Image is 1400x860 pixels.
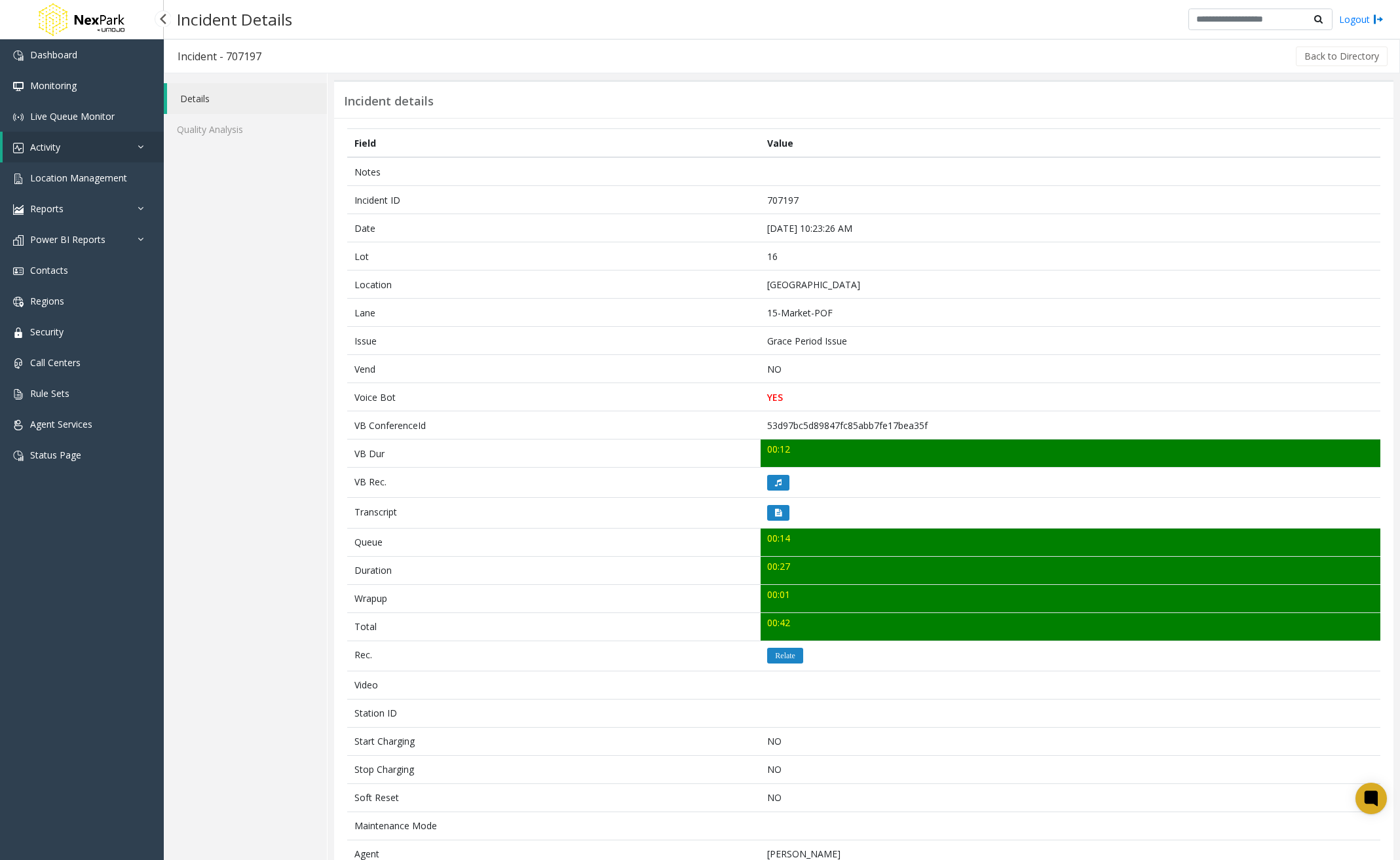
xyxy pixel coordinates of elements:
[30,264,68,276] span: Contacts
[30,326,64,338] span: Security
[30,387,69,400] span: Rule Sets
[13,50,24,61] img: 'icon'
[761,439,1380,468] td: 00:12
[30,79,77,92] span: Monitoring
[761,327,1380,355] td: Grace Period Issue
[767,419,1373,432] p: 53d97bc5d89847fc85abb7fe17bea35f
[347,242,761,271] td: Lot
[164,114,327,145] a: Quality Analysis
[13,143,24,153] img: 'icon'
[347,812,761,840] td: Maintenance Mode
[347,129,761,158] th: Field
[767,362,1373,376] p: NO
[767,390,1373,404] p: YES
[347,468,761,498] td: VB Rec.
[13,358,24,369] img: 'icon'
[767,734,1373,748] p: NO
[13,389,24,400] img: 'icon'
[3,132,164,162] a: Activity
[761,299,1380,327] td: 15-Market-POF
[761,528,1380,556] td: 00:14
[347,755,761,783] td: Stop Charging
[30,356,81,369] span: Call Centers
[13,81,24,92] img: 'icon'
[30,48,77,61] span: Dashboard
[347,411,761,439] td: VB ConferenceId
[347,157,761,186] td: Notes
[13,235,24,246] img: 'icon'
[13,297,24,307] img: 'icon'
[30,202,64,215] span: Reports
[347,299,761,327] td: Lane
[761,584,1380,612] td: 00:01
[347,186,761,214] td: Incident ID
[347,556,761,584] td: Duration
[775,652,795,660] i: Relate
[347,498,761,528] td: Transcript
[347,214,761,242] td: Date
[13,266,24,276] img: 'icon'
[13,174,24,184] img: 'icon'
[30,295,64,307] span: Regions
[347,641,761,671] td: Rec.
[761,214,1380,242] td: [DATE] 10:23:26 AM
[767,762,1373,776] p: NO
[30,233,105,246] span: Power BI Reports
[347,355,761,383] td: Vend
[761,271,1380,299] td: [GEOGRAPHIC_DATA]
[30,110,115,122] span: Live Queue Monitor
[767,648,803,664] button: Relate
[30,172,127,184] span: Location Management
[761,186,1380,214] td: 707197
[347,383,761,411] td: Voice Bot
[344,94,434,109] h3: Incident details
[347,271,761,299] td: Location
[761,242,1380,271] td: 16
[170,3,299,35] h3: Incident Details
[347,727,761,755] td: Start Charging
[761,612,1380,641] td: 00:42
[30,418,92,430] span: Agent Services
[1296,47,1388,66] button: Back to Directory
[761,556,1380,584] td: 00:27
[761,129,1380,158] th: Value
[347,584,761,612] td: Wrapup
[767,791,1373,804] p: NO
[347,327,761,355] td: Issue
[13,420,24,430] img: 'icon'
[13,112,24,122] img: 'icon'
[1339,12,1384,26] a: Logout
[13,451,24,461] img: 'icon'
[167,83,327,114] a: Details
[164,41,274,71] h3: Incident - 707197
[347,439,761,468] td: VB Dur
[347,783,761,812] td: Soft Reset
[347,699,761,727] td: Station ID
[347,612,761,641] td: Total
[347,528,761,556] td: Queue
[30,449,81,461] span: Status Page
[30,141,60,153] span: Activity
[1373,12,1384,26] img: logout
[13,204,24,215] img: 'icon'
[13,327,24,338] img: 'icon'
[347,671,761,699] td: Video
